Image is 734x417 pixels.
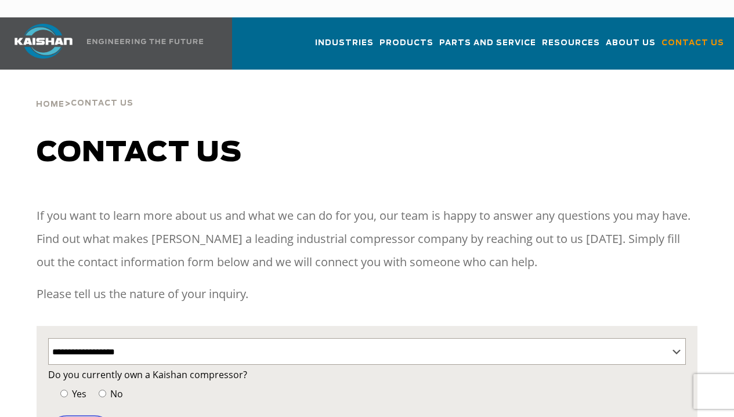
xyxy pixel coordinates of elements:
div: > [36,70,133,114]
input: Yes [60,390,68,397]
a: Contact Us [661,28,724,67]
label: Do you currently own a Kaishan compressor? [48,367,686,383]
a: Parts and Service [439,28,536,67]
p: If you want to learn more about us and what we can do for you, our team is happy to answer any qu... [37,204,698,274]
a: Home [36,99,64,109]
span: Products [379,37,433,50]
a: About Us [606,28,656,67]
span: Yes [70,387,86,400]
a: Industries [315,28,374,67]
span: Contact Us [661,37,724,50]
span: Home [36,101,64,108]
img: Engineering the future [87,39,203,44]
span: Contact Us [71,100,133,107]
input: No [99,390,106,397]
a: Products [379,28,433,67]
span: Parts and Service [439,37,536,50]
span: Resources [542,37,600,50]
p: Please tell us the nature of your inquiry. [37,282,698,306]
a: Resources [542,28,600,67]
span: About Us [606,37,656,50]
span: Industries [315,37,374,50]
span: Contact us [37,139,242,167]
span: No [108,387,123,400]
